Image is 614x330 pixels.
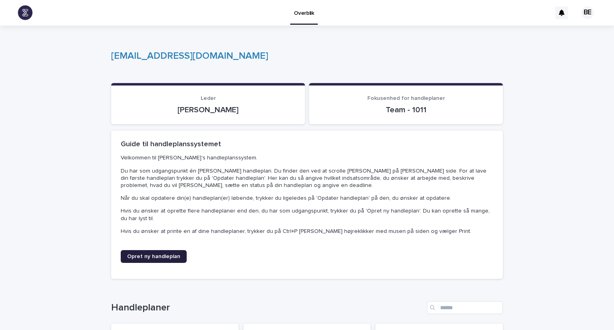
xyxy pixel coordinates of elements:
h2: Guide til handleplanssystemet [121,140,221,149]
span: Leder [201,95,216,101]
a: [EMAIL_ADDRESS][DOMAIN_NAME] [111,51,268,61]
span: Fokusenhed for handleplaner [367,95,445,101]
p: Hvis du ønsker at oprette flere handleplaner end den, du har som udgangspunkt, trykker du på 'Opr... [121,207,490,222]
p: Team - 1011 [319,105,493,115]
span: Opret ny handleplan [127,254,180,259]
img: XEi7YiRLCpQEGxS3jnhQ [16,5,34,21]
p: Velkommen til [PERSON_NAME]'s handleplanssystem. [121,154,490,161]
p: Hvis du ønsker at printe en af dine handleplaner, trykker du på Ctrl+P [PERSON_NAME] højreklikker... [121,228,490,235]
p: [PERSON_NAME] [121,105,295,115]
h1: Handleplaner [111,302,424,314]
div: BE [581,6,594,19]
p: Når du skal opdatere din(e) handleplan(er) løbende, trykker du ligeledes på 'Opdater handleplan' ... [121,195,490,202]
input: Search [427,301,503,314]
p: Du har som udgangspunkt én [PERSON_NAME] handleplan. Du finder den ved at scrolle [PERSON_NAME] p... [121,167,490,189]
a: Opret ny handleplan [121,250,187,263]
